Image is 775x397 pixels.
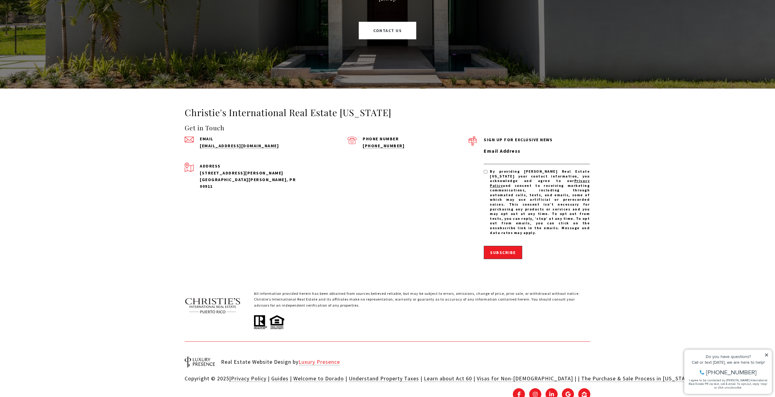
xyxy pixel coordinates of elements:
[8,37,86,49] span: I agree to be contacted by [PERSON_NAME] International Real Estate PR via text, call & email. To ...
[345,375,347,382] span: |
[231,375,266,382] a: Privacy Policy
[484,170,487,174] input: By providing Christie's Real Estate Puerto Rico your contact information, you acknowledge and agr...
[271,375,289,382] a: Guides
[200,137,306,141] p: Email
[490,250,516,255] span: Subscribe
[185,375,216,382] span: Copyright ©
[420,375,422,382] span: |
[25,28,75,34] span: [PHONE_NUMBER]
[185,123,469,133] h4: Get in Touch
[473,375,475,382] span: |
[290,375,292,382] span: |
[484,136,590,143] p: Sign up for exclusive news
[200,143,279,148] a: send an email to admin@cirepr.com
[490,178,590,188] a: Privacy Policy - open in a new tab
[359,22,416,39] a: Contact Us
[254,314,284,330] img: All information provided herein has been obtained from sources believed reliable, but may be subj...
[363,143,404,148] a: call (939) 337-3000
[578,375,580,382] span: |
[575,375,576,382] span: |
[6,19,87,24] div: Call or text [DATE], we are here to help!
[581,375,694,382] a: The Purchase & Sale Process in Puerto Rico - open in a new tab
[185,107,590,119] h3: Christie's International Real Estate [US_STATE]
[490,169,590,235] span: By providing [PERSON_NAME] Real Estate [US_STATE] your contact information, you acknowledge and a...
[484,246,522,259] button: Subscribe
[6,14,87,18] div: Do you have questions?
[298,358,340,365] a: Luxury Presence - open in a new tab
[293,375,344,382] a: Welcome to Dorado - open in a new tab
[185,291,241,321] img: Christie's International Real Estate text transparent background
[200,177,296,189] span: [GEOGRAPHIC_DATA][PERSON_NAME], PR 00911
[484,147,590,155] label: Email Address
[217,375,229,382] span: 2025
[363,137,469,141] p: Phone Number
[200,163,306,169] p: Address
[349,375,419,382] a: Understand Property Taxes - open in a new tab
[200,170,306,176] div: [STREET_ADDRESS][PERSON_NAME]
[221,355,340,369] div: Real Estate Website Design by
[185,372,732,386] div: |
[185,356,215,368] img: Real Estate Website Design by
[424,375,472,382] a: Learn about Act 60 - open in a new tab
[254,291,590,314] p: All information provided herein has been obtained from sources believed reliable, but may be subj...
[477,375,573,382] a: Visas for Non-US Citizens - open in a new tab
